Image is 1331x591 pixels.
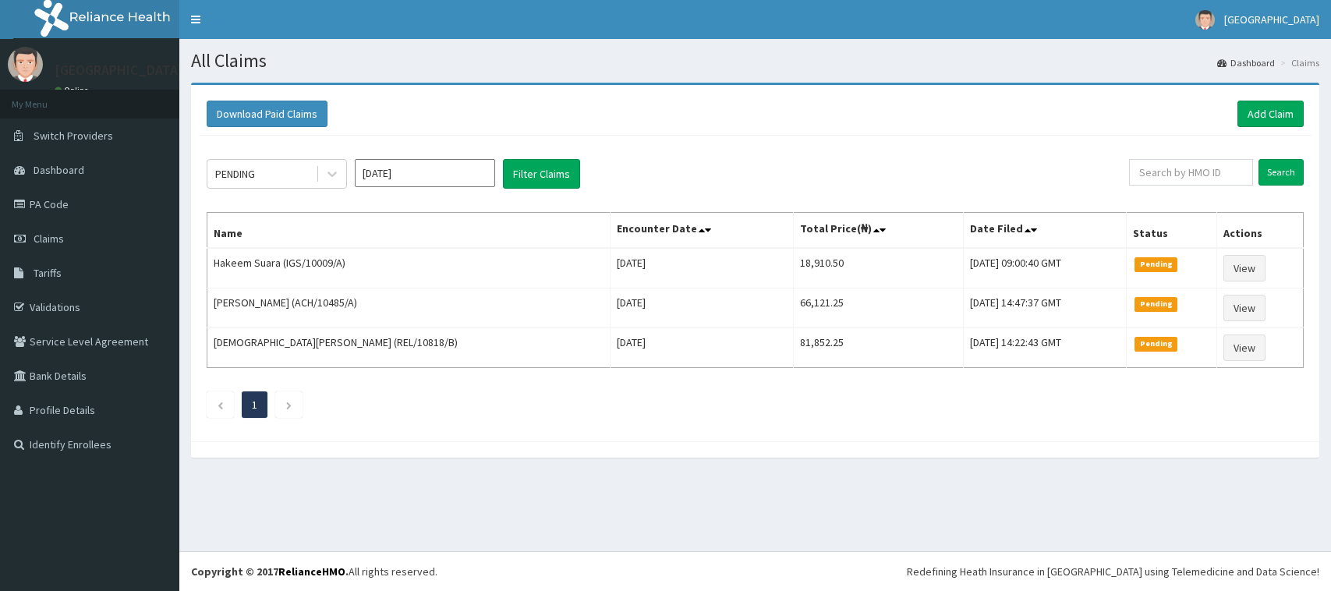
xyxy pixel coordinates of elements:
a: View [1223,255,1266,281]
th: Encounter Date [610,213,793,249]
span: Claims [34,232,64,246]
th: Actions [1216,213,1303,249]
td: [DEMOGRAPHIC_DATA][PERSON_NAME] (REL/10818/B) [207,328,611,368]
a: Previous page [217,398,224,412]
span: Pending [1135,257,1177,271]
h1: All Claims [191,51,1319,71]
td: Hakeem Suara (IGS/10009/A) [207,248,611,288]
td: [DATE] [610,288,793,328]
img: User Image [8,47,43,82]
footer: All rights reserved. [179,551,1331,591]
a: Dashboard [1217,56,1275,69]
input: Search [1258,159,1304,186]
th: Date Filed [963,213,1127,249]
a: Online [55,85,92,96]
span: Switch Providers [34,129,113,143]
span: Dashboard [34,163,84,177]
span: [GEOGRAPHIC_DATA] [1224,12,1319,27]
button: Download Paid Claims [207,101,327,127]
input: Search by HMO ID [1129,159,1253,186]
span: Pending [1135,337,1177,351]
a: View [1223,334,1266,361]
p: [GEOGRAPHIC_DATA] [55,63,183,77]
td: 66,121.25 [793,288,963,328]
td: [DATE] 14:47:37 GMT [963,288,1127,328]
a: Next page [285,398,292,412]
a: Page 1 is your current page [252,398,257,412]
a: Add Claim [1237,101,1304,127]
td: 81,852.25 [793,328,963,368]
td: [DATE] 14:22:43 GMT [963,328,1127,368]
th: Name [207,213,611,249]
input: Select Month and Year [355,159,495,187]
td: [DATE] [610,328,793,368]
td: [PERSON_NAME] (ACH/10485/A) [207,288,611,328]
span: Tariffs [34,266,62,280]
li: Claims [1276,56,1319,69]
img: User Image [1195,10,1215,30]
a: View [1223,295,1266,321]
td: [DATE] [610,248,793,288]
strong: Copyright © 2017 . [191,564,349,579]
td: [DATE] 09:00:40 GMT [963,248,1127,288]
div: PENDING [215,166,255,182]
th: Total Price(₦) [793,213,963,249]
th: Status [1127,213,1216,249]
button: Filter Claims [503,159,580,189]
span: Pending [1135,297,1177,311]
td: 18,910.50 [793,248,963,288]
a: RelianceHMO [278,564,345,579]
div: Redefining Heath Insurance in [GEOGRAPHIC_DATA] using Telemedicine and Data Science! [907,564,1319,579]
